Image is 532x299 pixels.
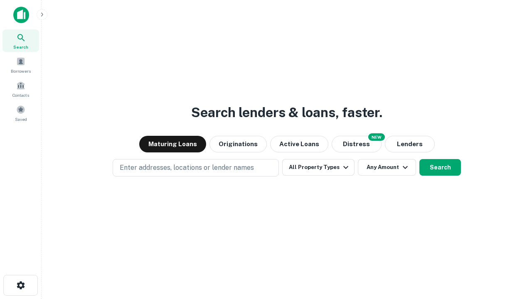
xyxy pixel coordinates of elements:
[332,136,382,152] button: Search distressed loans with lien and other non-mortgage details.
[113,159,279,176] button: Enter addresses, locations or lender names
[2,102,39,124] a: Saved
[15,116,27,123] span: Saved
[358,159,416,176] button: Any Amount
[13,7,29,23] img: capitalize-icon.png
[2,54,39,76] a: Borrowers
[385,136,435,152] button: Lenders
[12,92,29,98] span: Contacts
[13,44,28,50] span: Search
[282,159,355,176] button: All Property Types
[209,136,267,152] button: Originations
[419,159,461,176] button: Search
[490,233,532,272] iframe: Chat Widget
[2,78,39,100] a: Contacts
[368,133,385,141] div: NEW
[191,103,382,123] h3: Search lenders & loans, faster.
[139,136,206,152] button: Maturing Loans
[2,29,39,52] a: Search
[120,163,254,173] p: Enter addresses, locations or lender names
[11,68,31,74] span: Borrowers
[270,136,328,152] button: Active Loans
